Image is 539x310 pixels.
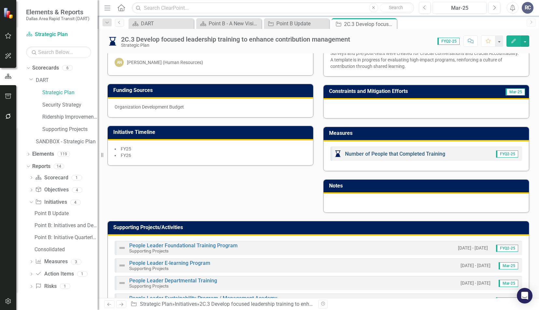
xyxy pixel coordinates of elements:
[70,200,81,205] div: 4
[433,2,487,14] button: Mar-25
[60,284,70,289] div: 1
[329,130,526,136] h3: Measures
[330,50,522,70] p: Surveys and pre/post-tests were created for Crucial Conversations and Crucial Accountability. A t...
[209,19,260,28] div: Point B - A New Vision for Mobility in [GEOGRAPHIC_DATA][US_STATE]
[72,187,82,193] div: 4
[35,211,98,216] div: Point B Update
[115,104,184,110] span: Organization Development Budget
[72,175,82,180] div: 1
[62,65,73,71] div: 6
[113,225,526,230] h3: Supporting Projects/Activities
[198,19,260,28] a: Point B - A New Vision for Mobility in [GEOGRAPHIC_DATA][US_STATE]
[140,301,172,307] a: Strategic Plan
[42,89,98,97] a: Strategic Plan
[118,244,126,252] img: Not Defined
[35,199,67,206] a: Initiatives
[33,244,98,255] a: Consolidated
[26,16,90,21] small: Dallas Area Rapid Transit (DART)
[175,301,197,307] a: Initiatives
[499,262,518,269] span: Mar-25
[329,183,526,189] h3: Notes
[54,163,64,169] div: 14
[115,58,124,67] div: AN
[129,266,169,271] small: Supporting Projects
[435,4,484,12] div: Mar-25
[32,64,59,72] a: Scorecards
[35,247,98,252] div: Consolidated
[36,138,98,146] a: SANDBOX - Strategic Plan
[141,19,192,28] div: DART
[35,174,68,182] a: Scorecard
[276,19,327,28] div: Point B Update
[42,113,98,121] a: Ridership Improvement Funds
[118,279,126,287] img: Not Defined
[33,220,98,231] a: Point B: Initiatives and Descriptions
[35,270,74,278] a: Action Items
[35,258,67,265] a: Measures
[129,242,238,249] a: People Leader Foundational Training Program
[36,77,98,84] a: DART
[118,297,126,304] img: Not Defined
[113,129,310,135] h3: Initiative Timeline
[42,126,98,133] a: Supporting Projects
[132,2,414,14] input: Search ClearPoint...
[26,8,90,16] span: Elements & Reports
[130,19,192,28] a: DART
[496,245,518,252] span: FYQ2-25
[496,297,518,304] span: FYQ2-25
[129,260,210,266] a: People Leader E-learning Program
[499,280,518,287] span: Mar-25
[121,146,131,151] span: FY25
[33,208,98,219] a: Point B Update
[127,59,203,66] div: [PERSON_NAME] (Human Resources)
[77,271,88,277] div: 1
[33,232,98,243] a: Point B: Initiative Quarterly Summary by Executive Lead & PM
[57,151,70,157] div: 119
[344,20,395,28] div: 2C.3 Develop focused leadership training to enhance contribution management
[32,150,54,158] a: Elements
[35,235,98,240] div: Point B: Initiative Quarterly Summary by Executive Lead & PM
[517,288,532,304] div: Open Intercom Messenger
[458,245,488,251] small: [DATE] - [DATE]
[345,151,445,157] a: Number of People that Completed Training
[131,301,313,308] div: » »
[42,101,98,109] a: Security Strategy
[129,283,169,289] small: Supporting Projects
[71,259,81,265] div: 3
[458,298,488,304] small: [DATE] - [DATE]
[121,153,131,158] span: FY26
[26,46,91,58] input: Search Below...
[496,150,518,158] span: FYQ2-25
[35,283,56,290] a: Risks
[118,262,126,269] img: Not Defined
[129,278,217,284] a: People Leader Departmental Training
[35,223,98,228] div: Point B: Initiatives and Descriptions
[35,186,68,194] a: Objectives
[121,36,350,43] div: 2C.3 Develop focused leadership training to enhance contribution management
[389,5,403,10] span: Search
[522,2,533,14] button: RC
[329,88,486,94] h3: Constraints and Mitigation Efforts
[461,263,491,269] small: [DATE] - [DATE]
[200,301,381,307] div: 2C.3 Develop focused leadership training to enhance contribution management
[437,38,460,45] span: FYQ2-25
[26,31,91,38] a: Strategic Plan
[113,87,310,93] h3: Funding Sources
[121,43,350,48] div: Strategic Plan
[334,150,342,158] img: In Progress
[266,19,327,28] a: Point B Update
[461,280,491,286] small: [DATE] - [DATE]
[107,36,118,46] img: In Progress
[505,88,525,96] span: Mar-25
[129,248,169,253] small: Supporting Projects
[3,7,15,19] img: ClearPoint Strategy
[32,163,50,170] a: Reports
[380,3,412,12] button: Search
